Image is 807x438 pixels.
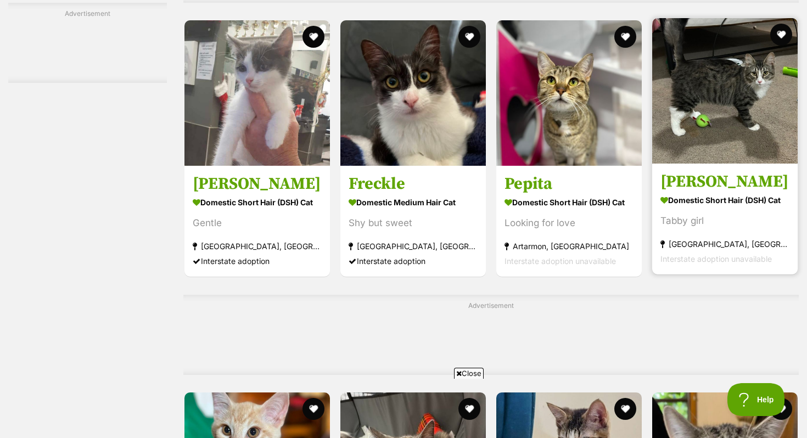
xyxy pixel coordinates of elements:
div: Looking for love [505,216,634,231]
strong: Domestic Medium Hair Cat [349,195,478,211]
button: favourite [770,398,792,420]
strong: [GEOGRAPHIC_DATA], [GEOGRAPHIC_DATA] [660,237,789,252]
span: Close [454,368,484,379]
strong: Domestic Short Hair (DSH) Cat [505,195,634,211]
img: Pepita - Domestic Short Hair (DSH) Cat [496,20,642,166]
strong: Domestic Short Hair (DSH) Cat [193,195,322,211]
span: Interstate adoption unavailable [660,255,772,264]
button: favourite [302,26,324,48]
a: [PERSON_NAME] Domestic Short Hair (DSH) Cat Gentle [GEOGRAPHIC_DATA], [GEOGRAPHIC_DATA] Interstat... [184,166,330,277]
div: Advertisement [183,295,799,375]
iframe: Advertisement [204,383,603,433]
img: Finn - Domestic Short Hair (DSH) Cat [184,20,330,166]
strong: [GEOGRAPHIC_DATA], [GEOGRAPHIC_DATA] [349,239,478,254]
span: Interstate adoption unavailable [505,257,616,266]
div: Interstate adoption [349,254,478,269]
button: favourite [614,26,636,48]
button: favourite [614,398,636,420]
button: favourite [770,24,792,46]
h3: Pepita [505,174,634,195]
strong: Domestic Short Hair (DSH) Cat [660,193,789,209]
div: Interstate adoption [193,254,322,269]
iframe: Help Scout Beacon - Open [727,383,785,416]
h3: [PERSON_NAME] [660,172,789,193]
strong: Artarmon, [GEOGRAPHIC_DATA] [505,239,634,254]
div: Shy but sweet [349,216,478,231]
h3: [PERSON_NAME] [193,174,322,195]
div: Tabby girl [660,214,789,229]
img: Taylor - Domestic Short Hair (DSH) Cat [652,18,798,164]
a: Pepita Domestic Short Hair (DSH) Cat Looking for love Artarmon, [GEOGRAPHIC_DATA] Interstate adop... [496,166,642,277]
div: Gentle [193,216,322,231]
a: Freckle Domestic Medium Hair Cat Shy but sweet [GEOGRAPHIC_DATA], [GEOGRAPHIC_DATA] Interstate ad... [340,166,486,277]
button: favourite [458,26,480,48]
a: [PERSON_NAME] Domestic Short Hair (DSH) Cat Tabby girl [GEOGRAPHIC_DATA], [GEOGRAPHIC_DATA] Inter... [652,164,798,275]
div: Advertisement [8,3,167,83]
strong: [GEOGRAPHIC_DATA], [GEOGRAPHIC_DATA] [193,239,322,254]
h3: Freckle [349,174,478,195]
img: Freckle - Domestic Medium Hair Cat [340,20,486,166]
